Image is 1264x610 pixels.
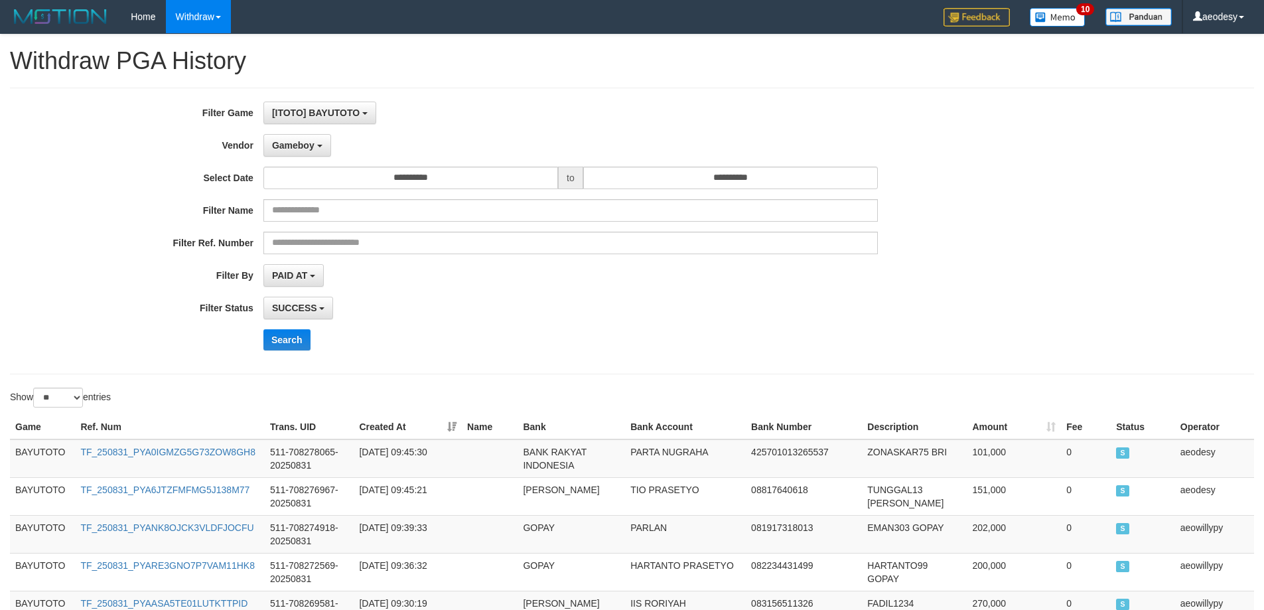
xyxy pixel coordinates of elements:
[1175,477,1254,515] td: aeodesy
[518,515,625,553] td: GOPAY
[1175,553,1254,591] td: aeowillypy
[862,477,967,515] td: TUNGGAL13 [PERSON_NAME]
[272,303,317,313] span: SUCCESS
[1116,561,1129,572] span: SUCCESS
[354,477,462,515] td: [DATE] 09:45:21
[1116,447,1129,459] span: SUCCESS
[1175,515,1254,553] td: aeowillypy
[354,515,462,553] td: [DATE] 09:39:33
[967,553,1061,591] td: 200,000
[33,388,83,408] select: Showentries
[272,140,315,151] span: Gameboy
[10,415,75,439] th: Game
[263,102,376,124] button: [ITOTO] BAYUTOTO
[1175,415,1254,439] th: Operator
[944,8,1010,27] img: Feedback.jpg
[518,477,625,515] td: [PERSON_NAME]
[354,439,462,478] td: [DATE] 09:45:30
[746,553,862,591] td: 082234431499
[80,522,253,533] a: TF_250831_PYANK8OJCK3VLDFJOCFU
[1061,477,1111,515] td: 0
[1030,8,1086,27] img: Button%20Memo.svg
[265,439,354,478] td: 511-708278065-20250831
[10,477,75,515] td: BAYUTOTO
[80,560,255,571] a: TF_250831_PYARE3GNO7P7VAM11HK8
[10,515,75,553] td: BAYUTOTO
[265,415,354,439] th: Trans. UID
[265,477,354,515] td: 511-708276967-20250831
[10,553,75,591] td: BAYUTOTO
[1076,3,1094,15] span: 10
[354,415,462,439] th: Created At: activate to sort column ascending
[1061,415,1111,439] th: Fee
[862,553,967,591] td: HARTANTO99 GOPAY
[967,477,1061,515] td: 151,000
[462,415,518,439] th: Name
[518,415,625,439] th: Bank
[10,388,111,408] label: Show entries
[75,415,264,439] th: Ref. Num
[1116,485,1129,496] span: SUCCESS
[265,553,354,591] td: 511-708272569-20250831
[265,515,354,553] td: 511-708274918-20250831
[746,515,862,553] td: 081917318013
[518,439,625,478] td: BANK RAKYAT INDONESIA
[967,515,1061,553] td: 202,000
[10,48,1254,74] h1: Withdraw PGA History
[558,167,583,189] span: to
[862,515,967,553] td: EMAN303 GOPAY
[625,439,746,478] td: PARTA NUGRAHA
[625,415,746,439] th: Bank Account
[746,415,862,439] th: Bank Number
[1175,439,1254,478] td: aeodesy
[1061,515,1111,553] td: 0
[10,439,75,478] td: BAYUTOTO
[625,477,746,515] td: TIO PRASETYO
[967,439,1061,478] td: 101,000
[862,415,967,439] th: Description
[272,108,360,118] span: [ITOTO] BAYUTOTO
[1111,415,1175,439] th: Status
[625,515,746,553] td: PARLAN
[862,439,967,478] td: ZONASKAR75 BRI
[1105,8,1172,26] img: panduan.png
[967,415,1061,439] th: Amount: activate to sort column ascending
[263,329,311,350] button: Search
[263,264,324,287] button: PAID AT
[1061,553,1111,591] td: 0
[272,270,307,281] span: PAID AT
[1061,439,1111,478] td: 0
[1116,599,1129,610] span: SUCCESS
[518,553,625,591] td: GOPAY
[263,297,334,319] button: SUCCESS
[625,553,746,591] td: HARTANTO PRASETYO
[80,447,255,457] a: TF_250831_PYA0IGMZG5G73ZOW8GH8
[746,439,862,478] td: 425701013265537
[263,134,331,157] button: Gameboy
[746,477,862,515] td: 08817640618
[10,7,111,27] img: MOTION_logo.png
[1116,523,1129,534] span: SUCCESS
[354,553,462,591] td: [DATE] 09:36:32
[80,485,249,495] a: TF_250831_PYA6JTZFMFMG5J138M77
[80,598,247,609] a: TF_250831_PYAASA5TE01LUTKTTPID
